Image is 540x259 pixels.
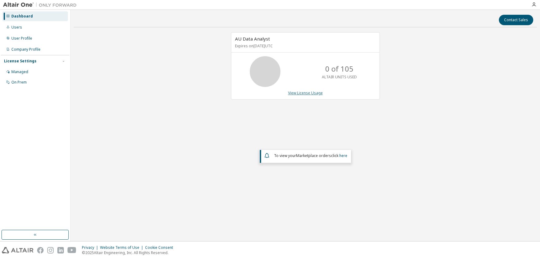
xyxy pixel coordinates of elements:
[11,25,22,30] div: Users
[3,2,80,8] img: Altair One
[322,74,357,80] p: ALTAIR UNITS USED
[100,245,145,250] div: Website Terms of Use
[11,80,27,85] div: On Prem
[325,64,353,74] p: 0 of 105
[499,15,533,25] button: Contact Sales
[11,47,40,52] div: Company Profile
[11,36,32,41] div: User Profile
[235,43,374,49] p: Expires on [DATE] UTC
[145,245,177,250] div: Cookie Consent
[47,247,54,253] img: instagram.svg
[235,36,270,42] span: AU Data Analyst
[67,247,76,253] img: youtube.svg
[296,153,331,158] em: Marketplace orders
[11,14,33,19] div: Dashboard
[2,247,33,253] img: altair_logo.svg
[82,245,100,250] div: Privacy
[57,247,64,253] img: linkedin.svg
[37,247,44,253] img: facebook.svg
[274,153,347,158] span: To view your click
[288,90,323,96] a: View License Usage
[4,59,37,64] div: License Settings
[339,153,347,158] a: here
[82,250,177,255] p: © 2025 Altair Engineering, Inc. All Rights Reserved.
[11,69,28,74] div: Managed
